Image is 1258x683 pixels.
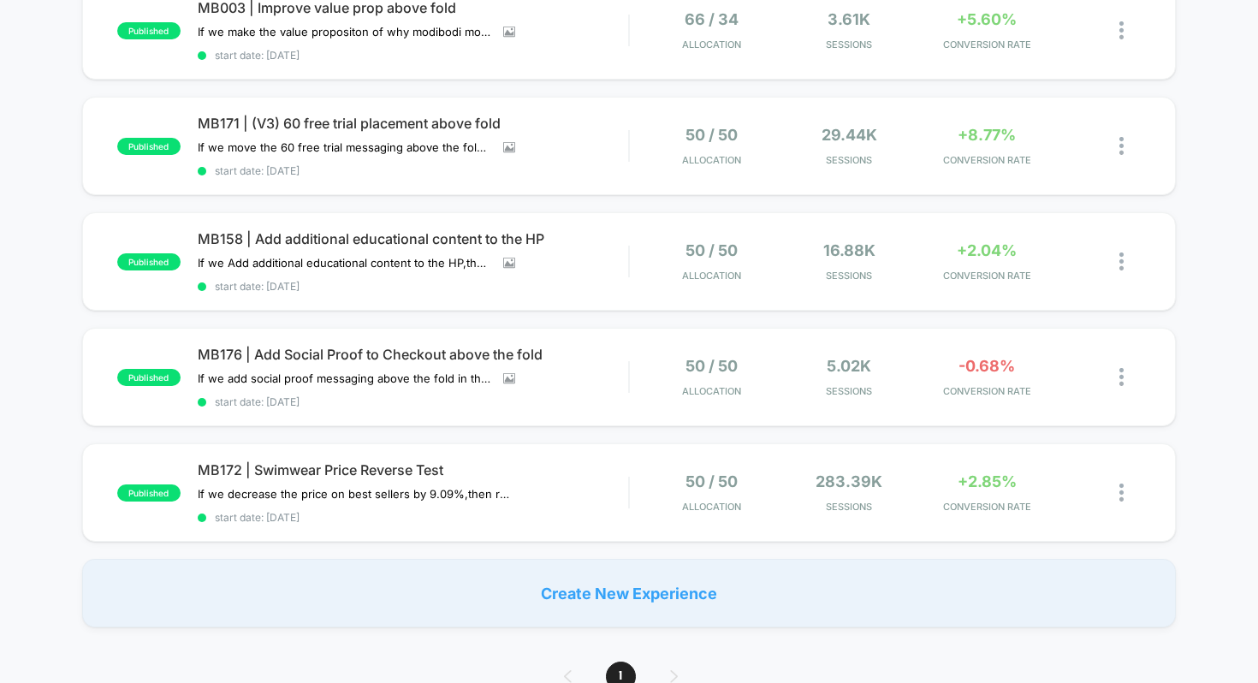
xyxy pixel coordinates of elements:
[685,472,738,490] span: 50 / 50
[958,357,1015,375] span: -0.68%
[685,10,739,28] span: 66 / 34
[198,164,629,177] span: start date: [DATE]
[685,241,738,259] span: 50 / 50
[827,357,871,375] span: 5.02k
[823,241,875,259] span: 16.88k
[117,369,181,386] span: published
[682,154,741,166] span: Allocation
[198,140,490,154] span: If we move the 60 free trial messaging above the fold for mobile,then conversions will increase,b...
[117,22,181,39] span: published
[117,138,181,155] span: published
[785,385,914,397] span: Sessions
[682,501,741,513] span: Allocation
[685,357,738,375] span: 50 / 50
[198,511,629,524] span: start date: [DATE]
[198,371,490,385] span: If we add social proof messaging above the fold in the checkout,then conversions will increase,be...
[682,385,741,397] span: Allocation
[785,270,914,282] span: Sessions
[685,126,738,144] span: 50 / 50
[1119,21,1124,39] img: close
[923,501,1052,513] span: CONVERSION RATE
[1119,484,1124,502] img: close
[198,49,629,62] span: start date: [DATE]
[923,270,1052,282] span: CONVERSION RATE
[198,487,515,501] span: If we decrease the price on best sellers by 9.09%,then revenue will increase,because customers ar...
[198,256,490,270] span: If we Add additional educational content to the HP,then CTR will increase,because visitors are be...
[957,241,1017,259] span: +2.04%
[1119,252,1124,270] img: close
[1119,137,1124,155] img: close
[816,472,882,490] span: 283.39k
[198,461,629,478] span: MB172 | Swimwear Price Reverse Test
[198,395,629,408] span: start date: [DATE]
[198,115,629,132] span: MB171 | (V3) 60 free trial placement above fold
[958,472,1017,490] span: +2.85%
[785,501,914,513] span: Sessions
[82,559,1177,627] div: Create New Experience
[1119,368,1124,386] img: close
[828,10,870,28] span: 3.61k
[785,39,914,50] span: Sessions
[785,154,914,166] span: Sessions
[198,25,490,39] span: If we make the value propositon of why modibodi more clear above the fold,then conversions will i...
[117,253,181,270] span: published
[958,126,1016,144] span: +8.77%
[682,39,741,50] span: Allocation
[923,154,1052,166] span: CONVERSION RATE
[682,270,741,282] span: Allocation
[198,346,629,363] span: MB176 | Add Social Proof to Checkout above the fold
[923,385,1052,397] span: CONVERSION RATE
[198,230,629,247] span: MB158 | Add additional educational content to the HP
[822,126,877,144] span: 29.44k
[957,10,1017,28] span: +5.60%
[198,280,629,293] span: start date: [DATE]
[117,484,181,502] span: published
[923,39,1052,50] span: CONVERSION RATE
